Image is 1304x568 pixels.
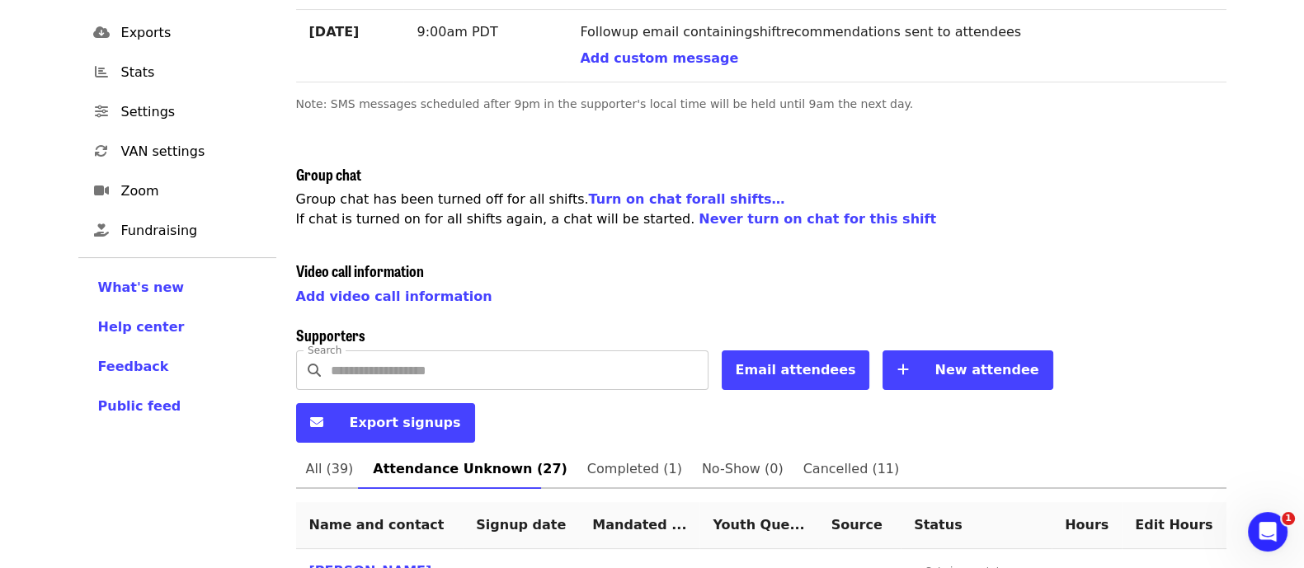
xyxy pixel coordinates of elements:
[373,458,567,481] span: Attendance Unknown (27)
[296,97,914,110] span: Note: SMS messages scheduled after 9pm in the supporter's local time will be held until 9am the n...
[1122,502,1226,549] th: Edit Hours
[78,53,276,92] a: Stats
[296,163,361,185] span: Group chat
[296,289,492,304] a: Add video call information
[95,104,108,120] i: sliders-h icon
[1052,502,1122,549] th: Hours
[934,362,1038,378] span: New attendee
[793,449,910,489] a: Cancelled (11)
[580,49,738,68] button: Add custom message
[121,142,263,162] span: VAN settings
[463,502,579,549] th: Signup date
[78,92,276,132] a: Settings
[736,362,856,378] span: Email attendees
[702,458,784,481] span: No-Show (0)
[296,191,937,227] span: Group chat has been turned off for all shifts . If chat is turned on for all shifts again, a chat...
[94,223,109,238] i: hand-holding-heart icon
[914,517,963,533] span: Status
[78,171,276,211] a: Zoom
[78,211,276,251] a: Fundraising
[98,398,181,414] span: Public feed
[98,397,257,416] a: Public feed
[98,317,257,337] a: Help center
[98,279,185,295] span: What's new
[567,9,1226,82] td: Followup email containing shift recommendations sent to attendees
[699,209,936,229] button: Never turn on chat for this shift
[589,191,785,207] a: Turn on chat forall shifts…
[692,449,793,489] a: No-Show (0)
[306,458,354,481] span: All (39)
[1248,512,1288,552] iframe: Intercom live chat
[803,458,900,481] span: Cancelled (11)
[363,449,577,489] a: Attendance Unknown (27)
[94,183,109,199] i: video icon
[883,350,1052,390] button: New attendee
[98,278,257,298] a: What's new
[818,502,901,549] th: Source
[308,345,341,355] label: Search
[897,362,908,378] i: plus icon
[121,102,263,122] span: Settings
[98,357,169,377] button: Feedback
[577,449,692,489] a: Completed (1)
[121,181,263,201] span: Zoom
[309,24,360,40] strong: [DATE]
[296,449,364,489] a: All (39)
[331,350,708,390] input: Search
[78,132,276,171] a: VAN settings
[95,64,108,80] i: chart-bar icon
[121,23,263,43] span: Exports
[417,24,497,40] span: 9:00am PDT
[713,517,804,533] span: Youth Question
[121,221,263,241] span: Fundraising
[296,502,464,549] th: Name and contact
[95,143,108,159] i: sync icon
[296,260,424,281] span: Video call information
[310,415,323,430] i: envelope icon
[78,13,276,53] a: Exports
[296,403,475,443] button: Export signups
[722,350,870,390] button: Email attendees
[1282,512,1295,525] span: 1
[93,25,110,40] i: cloud-download icon
[121,63,263,82] span: Stats
[587,458,682,481] span: Completed (1)
[296,324,365,345] span: Supporters
[592,517,686,533] span: Mandated Service
[580,50,738,66] span: Add custom message
[308,363,321,378] i: search icon
[350,415,461,430] span: Export signups
[98,319,185,335] span: Help center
